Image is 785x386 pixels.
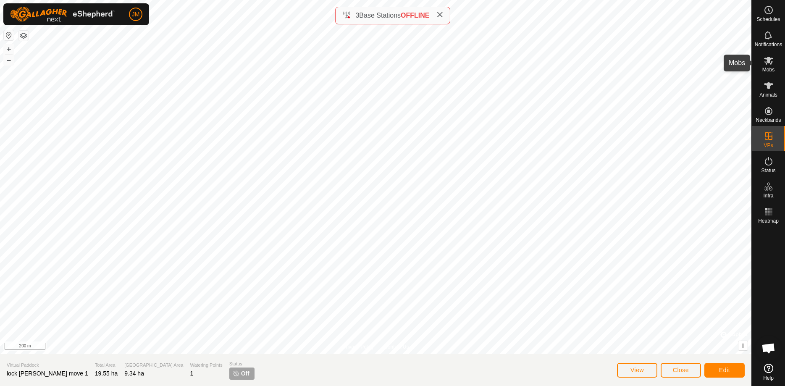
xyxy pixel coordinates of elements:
[704,363,745,378] button: Edit
[742,342,744,349] span: i
[719,367,730,373] span: Edit
[7,370,88,377] span: lock [PERSON_NAME] move 1
[4,55,14,65] button: –
[758,218,779,223] span: Heatmap
[756,118,781,123] span: Neckbands
[7,362,88,369] span: Virtual Paddock
[673,367,689,373] span: Close
[617,363,657,378] button: View
[759,92,777,97] span: Animals
[95,370,118,377] span: 19.55 ha
[756,17,780,22] span: Schedules
[359,12,401,19] span: Base Stations
[761,168,775,173] span: Status
[4,30,14,40] button: Reset Map
[661,363,701,378] button: Close
[124,370,144,377] span: 9.34 ha
[233,370,239,377] img: turn-off
[190,370,193,377] span: 1
[384,343,409,351] a: Contact Us
[241,369,249,378] span: Off
[762,67,774,72] span: Mobs
[763,193,773,198] span: Infra
[190,362,222,369] span: Watering Points
[132,10,140,19] span: JM
[401,12,429,19] span: OFFLINE
[756,336,781,361] div: Open chat
[752,360,785,384] a: Help
[630,367,644,373] span: View
[4,44,14,54] button: +
[229,360,255,368] span: Status
[764,143,773,148] span: VPs
[355,12,359,19] span: 3
[95,362,118,369] span: Total Area
[10,7,115,22] img: Gallagher Logo
[738,341,748,350] button: i
[124,362,183,369] span: [GEOGRAPHIC_DATA] Area
[755,42,782,47] span: Notifications
[18,31,29,41] button: Map Layers
[342,343,374,351] a: Privacy Policy
[763,375,774,381] span: Help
